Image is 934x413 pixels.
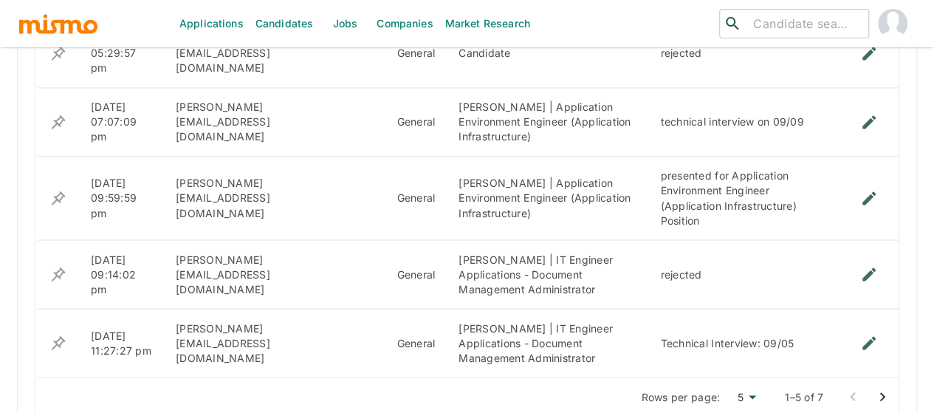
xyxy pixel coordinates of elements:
[79,157,164,240] td: [DATE] 09:59:59 pm
[18,13,99,35] img: logo
[385,157,447,240] td: General
[661,115,828,129] div: technical interview on 09/09
[79,88,164,157] td: [DATE] 07:07:09 pm
[79,240,164,309] td: [DATE] 09:14:02 pm
[164,157,330,240] td: [PERSON_NAME][EMAIL_ADDRESS][DOMAIN_NAME]
[164,19,330,88] td: [PERSON_NAME][EMAIL_ADDRESS][DOMAIN_NAME]
[642,389,721,404] p: Rows per page:
[447,309,648,378] td: [PERSON_NAME] | IT Engineer Applications - Document Management Administrator
[661,267,828,281] div: rejected
[726,386,761,408] div: 5
[661,46,828,61] div: rejected
[385,240,447,309] td: General
[447,157,648,240] td: [PERSON_NAME] | Application Environment Engineer (Application Infrastructure)
[747,13,862,34] input: Candidate search
[164,309,330,378] td: [PERSON_NAME][EMAIL_ADDRESS][DOMAIN_NAME]
[385,88,447,157] td: General
[447,19,648,88] td: Candidate
[868,382,897,412] button: Go to next page
[785,389,823,404] p: 1–5 of 7
[79,309,164,378] td: [DATE] 11:27:27 pm
[878,9,907,38] img: Maia Reyes
[164,88,330,157] td: [PERSON_NAME][EMAIL_ADDRESS][DOMAIN_NAME]
[661,168,828,228] div: presented for Application Environment Engineer (Application Infrastructure) Position
[164,240,330,309] td: [PERSON_NAME][EMAIL_ADDRESS][DOMAIN_NAME]
[661,335,828,350] div: Technical Interview: 09/05
[447,88,648,157] td: [PERSON_NAME] | Application Environment Engineer (Application Infrastructure)
[385,309,447,378] td: General
[447,240,648,309] td: [PERSON_NAME] | IT Engineer Applications - Document Management Administrator
[79,19,164,88] td: [DATE] 05:29:57 pm
[385,19,447,88] td: General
